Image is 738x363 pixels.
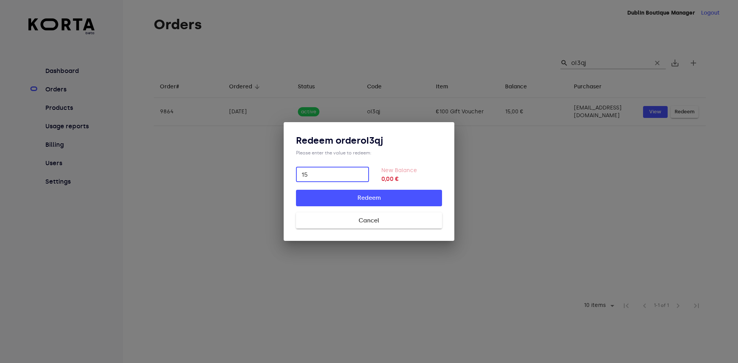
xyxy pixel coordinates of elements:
label: New Balance [381,167,417,174]
button: Redeem [296,190,442,206]
span: Redeem [308,193,430,203]
strong: 0,00 € [381,174,442,184]
button: Cancel [296,212,442,229]
div: Please enter the value to redeem: [296,150,442,156]
span: Cancel [308,215,430,225]
h3: Redeem order oI3qj [296,134,442,147]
